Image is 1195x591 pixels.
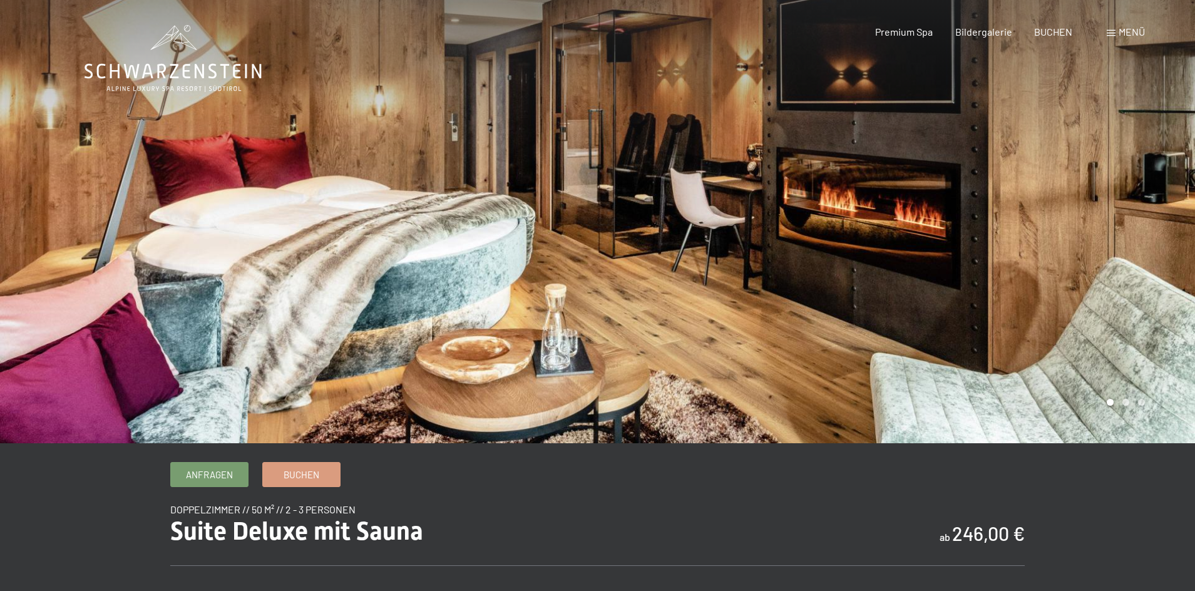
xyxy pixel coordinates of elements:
span: Buchen [284,468,319,481]
a: Premium Spa [875,26,933,38]
span: Suite Deluxe mit Sauna [170,516,423,546]
a: BUCHEN [1034,26,1072,38]
b: 246,00 € [952,522,1025,545]
a: Buchen [263,463,340,486]
a: Bildergalerie [955,26,1012,38]
a: Anfragen [171,463,248,486]
span: ab [940,531,950,543]
span: Anfragen [186,468,233,481]
span: Menü [1119,26,1145,38]
span: Doppelzimmer // 50 m² // 2 - 3 Personen [170,503,356,515]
